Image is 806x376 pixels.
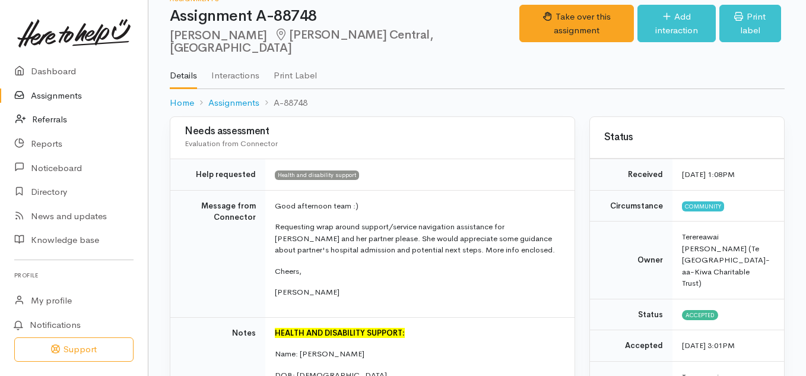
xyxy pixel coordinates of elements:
h2: [PERSON_NAME] [170,29,519,55]
span: Accepted [682,310,718,320]
nav: breadcrumb [170,89,785,117]
a: Add interaction [637,5,716,42]
p: Requesting wrap around support/service navigation assistance for [PERSON_NAME] and her partner pl... [275,221,560,256]
h1: Assignment A-88748 [170,8,519,25]
td: Status [590,299,672,330]
h3: Needs assessment [185,126,560,137]
time: [DATE] 1:08PM [682,169,735,179]
li: A-88748 [259,96,307,110]
h3: Status [604,132,770,143]
p: Good afternoon team :) [275,200,560,212]
a: Interactions [211,55,259,88]
p: [PERSON_NAME] [275,286,560,298]
time: [DATE] 3:01PM [682,340,735,350]
font: HEALTH AND DISABILITY SUPPORT: [275,328,405,338]
span: Evaluation from Connector [185,138,278,148]
p: Cheers, [275,266,560,277]
span: Community [682,201,724,211]
td: Owner [590,222,672,299]
button: Support [14,337,134,362]
td: Circumstance [590,190,672,222]
a: Home [170,96,194,110]
td: Accepted [590,330,672,362]
td: Received [590,159,672,191]
span: [PERSON_NAME] Central, [GEOGRAPHIC_DATA] [170,27,433,55]
p: Name: [PERSON_NAME] [275,348,560,360]
button: Take over this assignment [519,5,634,42]
a: Assignments [208,96,259,110]
a: Details [170,55,197,89]
span: Health and disability support [275,170,359,180]
a: Print label [719,5,781,42]
td: Message from Connector [170,190,265,317]
h6: Profile [14,267,134,283]
td: Help requested [170,159,265,191]
a: Print Label [274,55,317,88]
span: Terereawai [PERSON_NAME] (Te [GEOGRAPHIC_DATA]-aa-Kiwa Charitable Trust) [682,232,770,288]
